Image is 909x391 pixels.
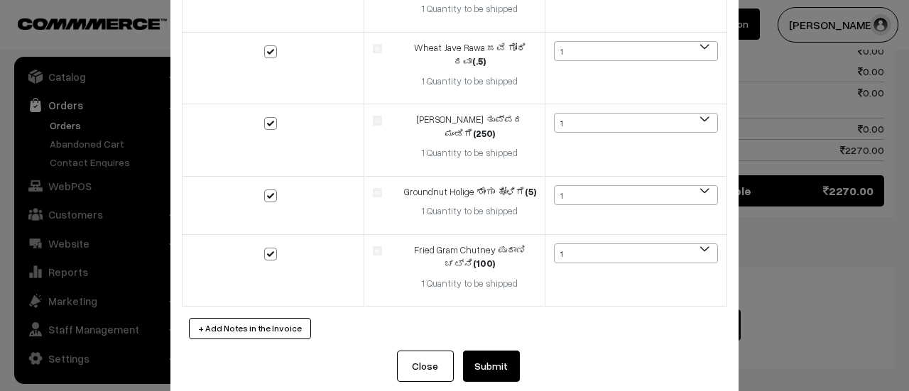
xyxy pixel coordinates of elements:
[189,318,311,339] button: + Add Notes in the Invoice
[554,41,718,61] span: 1
[403,41,536,69] div: Wheat Jave Rawa ಜವೆ ಗೋಧಿ ರವಾ
[403,75,536,89] div: 1 Quantity to be shipped
[472,55,486,67] strong: (.5)
[403,113,536,141] div: [PERSON_NAME] ತುಪ್ಪದ ಮಂಡಿಗೆ
[525,186,536,197] strong: (5)
[373,246,382,255] img: product.jpg
[555,186,717,206] span: 1
[554,243,718,263] span: 1
[403,277,536,291] div: 1 Quantity to be shipped
[373,44,382,53] img: product.jpg
[554,113,718,133] span: 1
[403,2,536,16] div: 1 Quantity to be shipped
[403,185,536,199] div: Groundnut Holige ಶೇಂಗಾ ಹೋಳಿಗೆ
[473,258,495,269] strong: (100)
[554,185,718,205] span: 1
[403,204,536,219] div: 1 Quantity to be shipped
[473,128,495,139] strong: (250)
[397,351,454,382] button: Close
[373,116,382,125] img: product.jpg
[463,351,520,382] button: Submit
[373,188,382,197] img: product.jpg
[555,42,717,62] span: 1
[555,114,717,133] span: 1
[555,244,717,264] span: 1
[403,146,536,160] div: 1 Quantity to be shipped
[403,243,536,271] div: Fried Gram Chutney ಪುಠಾಣಿ ಚಟ್ನಿ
